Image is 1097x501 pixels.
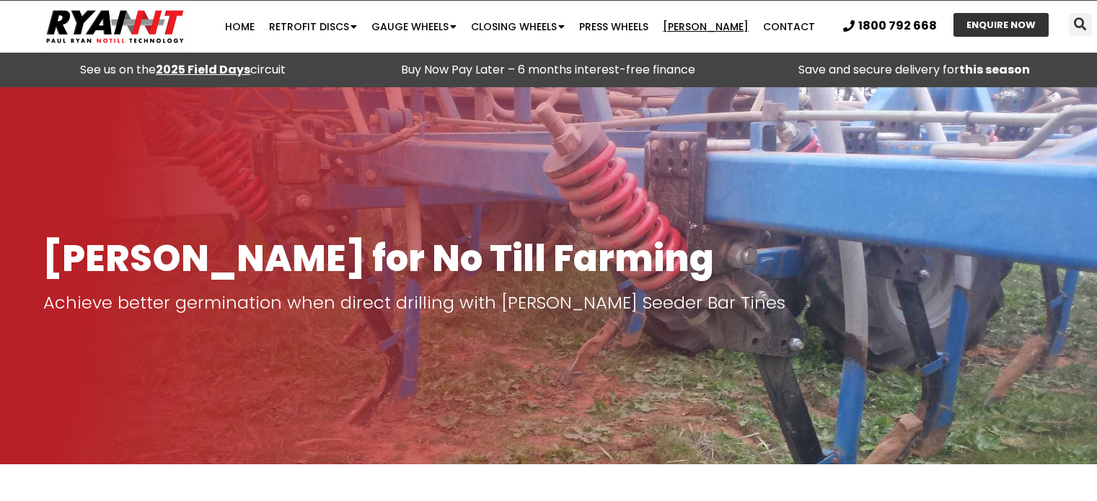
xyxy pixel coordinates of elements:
[156,61,250,78] a: 2025 Field Days
[959,61,1030,78] strong: this season
[43,239,1054,278] h1: [PERSON_NAME] for No Till Farming
[843,20,937,32] a: 1800 792 668
[213,12,827,41] nav: Menu
[953,13,1049,37] a: ENQUIRE NOW
[572,12,656,41] a: Press Wheels
[43,293,1054,313] p: Achieve better germination when direct drilling with [PERSON_NAME] Seeder Bar Tines
[364,12,464,41] a: Gauge Wheels
[7,60,358,80] div: See us on the circuit
[966,20,1036,30] span: ENQUIRE NOW
[373,60,724,80] p: Buy Now Pay Later – 6 months interest-free finance
[739,60,1090,80] p: Save and secure delivery for
[464,12,572,41] a: Closing Wheels
[656,12,756,41] a: [PERSON_NAME]
[756,12,822,41] a: Contact
[43,4,188,49] img: Ryan NT logo
[858,20,937,32] span: 1800 792 668
[1069,13,1092,36] div: Search
[218,12,262,41] a: Home
[262,12,364,41] a: Retrofit Discs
